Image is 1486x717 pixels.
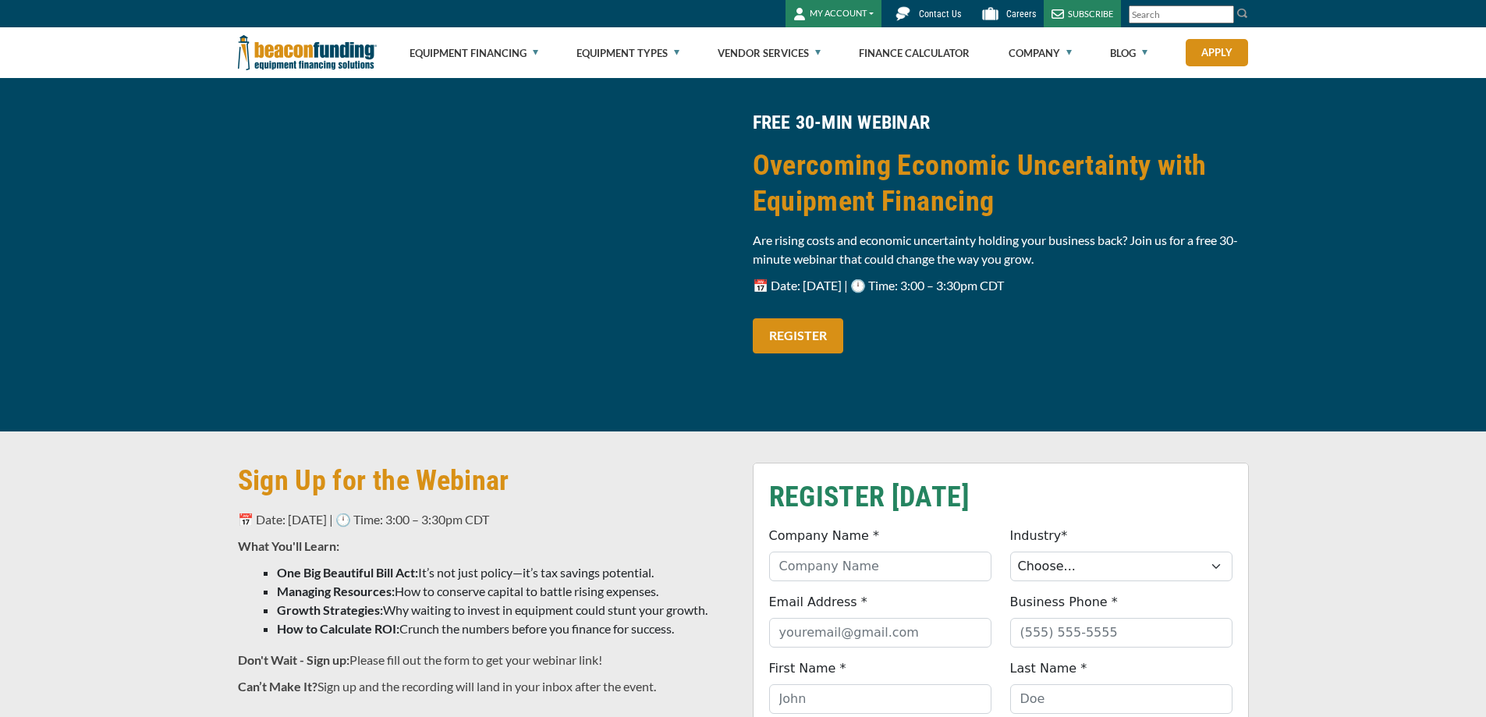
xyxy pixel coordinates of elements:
[753,276,1249,295] p: 📅 Date: [DATE] | 🕛 Time: 3:00 – 3:30pm CDT
[238,538,339,553] strong: What You'll Learn:
[753,231,1249,268] p: Are rising costs and economic uncertainty holding your business back? Join us for a free 30-minut...
[576,28,679,78] a: Equipment Types
[718,28,821,78] a: Vendor Services
[277,565,418,580] strong: One Big Beautiful Bill Act:
[1010,684,1232,714] input: Doe
[753,147,1249,219] h2: Overcoming Economic Uncertainty with Equipment Financing
[859,28,970,78] a: Finance Calculator
[238,510,734,529] p: 📅 Date: [DATE] | 🕛 Time: 3:00 – 3:30pm CDT
[769,527,880,545] label: Company Name *
[1009,28,1072,78] a: Company
[1129,5,1234,23] input: Search
[769,618,991,648] input: youremail@gmail.com
[277,619,734,638] li: Crunch the numbers before you finance for success.
[277,563,734,582] li: It’s not just policy—it’s tax savings potential.
[238,679,317,694] strong: Can’t Make It?
[277,621,399,636] strong: How to Calculate ROI:
[238,651,734,669] p: Please fill out the form to get your webinar link!
[238,677,734,696] p: Sign up and the recording will land in your inbox after the event.
[769,684,991,714] input: John
[769,593,867,612] label: Email Address *
[277,584,395,598] strong: Managing Resources:
[769,552,991,581] input: Company Name
[753,109,1249,136] h4: FREE 30-MIN WEBINAR
[1006,9,1036,20] span: Careers
[1010,659,1087,678] label: Last Name *
[238,652,349,667] strong: Don't Wait - Sign up:
[410,28,538,78] a: Equipment Financing
[1110,28,1147,78] a: Blog
[1186,39,1248,66] a: Apply
[1010,618,1232,648] input: (555) 555-5555
[238,463,734,499] h2: Sign Up for the Webinar
[277,601,734,619] li: Why waiting to invest in equipment could stunt your growth.
[1218,9,1230,21] a: Clear search text
[1010,593,1118,612] label: Business Phone *
[919,9,961,20] span: Contact Us
[277,602,383,617] strong: Growth Strategies:
[753,318,843,353] a: REGISTER
[1010,527,1068,545] label: Industry*
[277,582,734,601] li: How to conserve capital to battle rising expenses.
[769,659,846,678] label: First Name *
[1236,7,1249,20] img: Search
[769,479,1232,515] h2: REGISTER [DATE]
[238,27,377,78] img: Beacon Funding Corporation logo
